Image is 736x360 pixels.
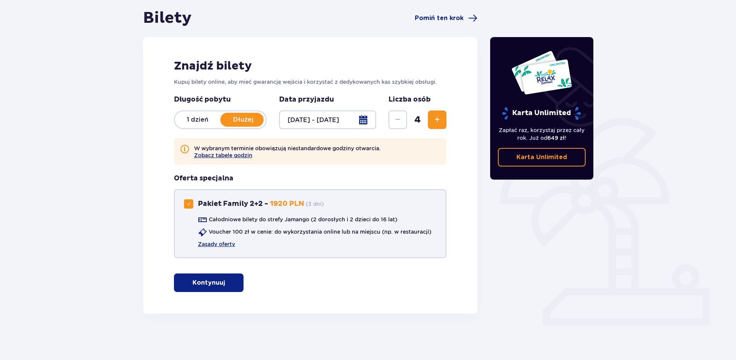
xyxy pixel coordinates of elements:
[174,273,244,292] button: Kontynuuj
[194,144,381,158] p: W wybranym terminie obowiązują niestandardowe godziny otwarcia.
[547,135,565,141] span: 649 zł
[498,148,586,166] a: Karta Unlimited
[198,199,268,209] p: Pakiet Family 2+2 -
[279,95,334,104] p: Data przyjazdu
[198,240,235,248] a: Zasady oferty
[220,115,266,124] p: Dłużej
[306,200,324,208] p: ( 3 dni )
[498,126,586,142] p: Zapłać raz, korzystaj przez cały rok. Już od !
[174,174,233,183] h3: Oferta specjalna
[415,14,477,23] a: Pomiń ten krok
[194,152,252,158] button: Zobacz tabelę godzin
[428,110,446,129] button: Zwiększ
[193,278,225,287] p: Kontynuuj
[143,8,192,28] h1: Bilety
[409,114,426,126] span: 4
[174,78,446,86] p: Kupuj bilety online, aby mieć gwarancję wejścia i korzystać z dedykowanych kas szybkiej obsługi.
[501,107,582,120] p: Karta Unlimited
[388,110,407,129] button: Zmniejsz
[415,14,463,22] span: Pomiń ten krok
[209,216,397,223] p: Całodniowe bilety do strefy Jamango (2 dorosłych i 2 dzieci do 16 lat)
[388,95,431,104] p: Liczba osób
[270,199,304,209] p: 1920 PLN
[174,59,446,73] h2: Znajdź bilety
[175,115,220,124] p: 1 dzień
[174,95,267,104] p: Długość pobytu
[511,50,572,95] img: Dwie karty całoroczne do Suntago z napisem 'UNLIMITED RELAX', na białym tle z tropikalnymi liśćmi...
[516,153,567,161] p: Karta Unlimited
[209,228,431,236] p: Voucher 100 zł w cenie: do wykorzystania online lub na miejscu (np. w restauracji)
